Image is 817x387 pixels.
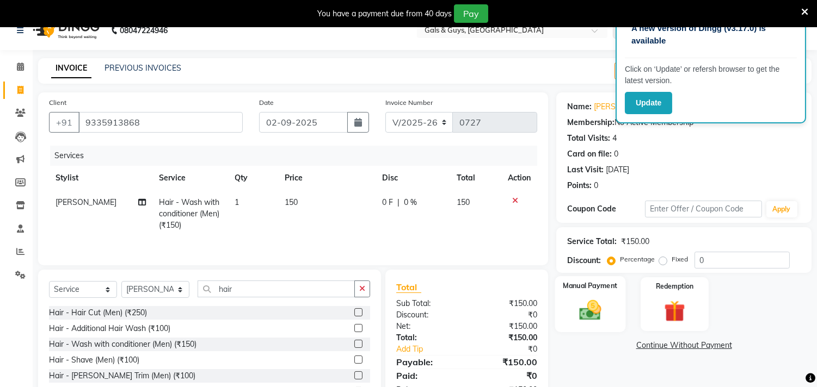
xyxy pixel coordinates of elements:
[766,201,797,217] button: Apply
[606,164,629,176] div: [DATE]
[567,164,604,176] div: Last Visit:
[594,101,655,113] a: [PERSON_NAME]
[567,180,592,191] div: Points:
[388,332,467,344] div: Total:
[567,133,610,144] div: Total Visits:
[620,254,655,264] label: Percentage
[656,282,693,291] label: Redemption
[467,332,546,344] div: ₹150.00
[51,59,91,78] a: INVOICE
[49,112,79,133] button: +91
[105,63,181,73] a: PREVIOUS INVOICES
[285,197,298,207] span: 150
[480,344,546,355] div: ₹0
[558,340,809,351] a: Continue Without Payment
[467,355,546,369] div: ₹150.00
[467,309,546,321] div: ₹0
[672,254,688,264] label: Fixed
[153,166,229,190] th: Service
[382,197,393,208] span: 0 F
[567,101,592,113] div: Name:
[621,236,649,247] div: ₹150.00
[567,255,601,266] div: Discount:
[49,339,196,350] div: Hair - Wash with conditioner (Men) (₹150)
[388,298,467,309] div: Sub Total:
[56,197,116,207] span: [PERSON_NAME]
[612,133,617,144] div: 4
[49,307,147,319] div: Hair - Hair Cut (Men) (₹250)
[388,321,467,332] div: Net:
[388,355,467,369] div: Payable:
[235,197,239,207] span: 1
[49,323,170,334] div: Hair - Additional Hair Wash (₹100)
[49,166,153,190] th: Stylist
[278,166,376,190] th: Price
[376,166,450,190] th: Disc
[198,280,355,297] input: Search or Scan
[614,148,618,160] div: 0
[573,298,609,323] img: _cash.svg
[49,370,195,382] div: Hair - [PERSON_NAME] Trim (Men) (₹100)
[78,112,243,133] input: Search by Name/Mobile/Email/Code
[567,117,801,128] div: No Active Membership
[259,98,274,108] label: Date
[49,98,66,108] label: Client
[388,309,467,321] div: Discount:
[388,369,467,382] div: Paid:
[594,180,598,191] div: 0
[567,148,612,160] div: Card on file:
[467,369,546,382] div: ₹0
[645,201,761,217] input: Enter Offer / Coupon Code
[467,321,546,332] div: ₹150.00
[454,4,488,23] button: Pay
[567,203,645,215] div: Coupon Code
[404,197,417,208] span: 0 %
[385,98,433,108] label: Invoice Number
[457,197,470,207] span: 150
[50,146,545,166] div: Services
[567,236,617,247] div: Service Total:
[28,15,102,46] img: logo
[467,298,546,309] div: ₹150.00
[658,298,692,324] img: _gift.svg
[397,197,400,208] span: |
[625,64,797,86] p: Click on ‘Update’ or refersh browser to get the latest version.
[567,117,615,128] div: Membership:
[159,197,220,230] span: Hair - Wash with conditioner (Men) (₹150)
[317,8,452,20] div: You have a payment due from 40 days
[228,166,278,190] th: Qty
[120,15,168,46] b: 08047224946
[49,354,139,366] div: Hair - Shave (Men) (₹100)
[563,280,618,291] label: Manual Payment
[631,22,790,47] p: A new version of Dingg (v3.17.0) is available
[388,344,480,355] a: Add Tip
[451,166,502,190] th: Total
[501,166,537,190] th: Action
[625,92,672,114] button: Update
[615,63,677,79] button: Create New
[396,282,421,293] span: Total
